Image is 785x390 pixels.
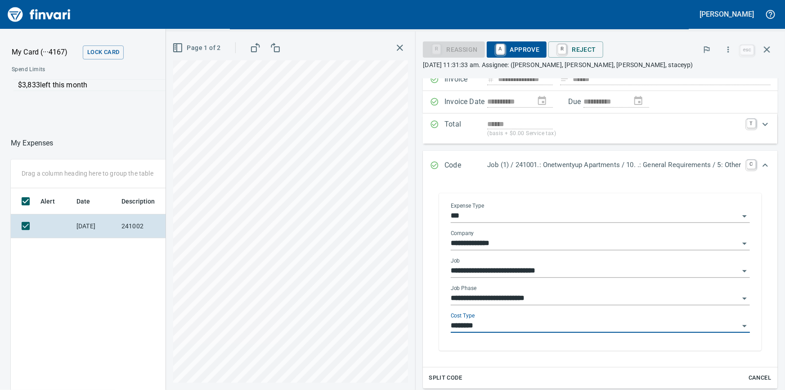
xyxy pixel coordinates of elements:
[76,196,102,207] span: Date
[4,91,269,100] p: Online allowed
[40,196,67,207] span: Alert
[18,80,264,91] p: $3,833 left this month
[444,160,487,172] p: Code
[87,47,119,58] span: Lock Card
[697,40,717,59] button: Flag
[738,237,751,250] button: Open
[738,210,751,222] button: Open
[738,320,751,332] button: Open
[12,65,156,74] span: Spend Limits
[121,196,167,207] span: Description
[700,9,754,19] h5: [PERSON_NAME]
[429,373,462,383] span: Split Code
[487,41,547,58] button: AApprove
[740,45,754,55] a: esc
[423,151,778,181] div: Expand
[423,113,778,144] div: Expand
[5,4,73,25] img: Finvari
[451,286,476,291] label: Job Phase
[423,45,484,53] div: Reassign
[170,40,224,56] button: Page 1 of 2
[558,44,566,54] a: R
[496,44,505,54] a: A
[451,231,474,236] label: Company
[698,7,756,21] button: [PERSON_NAME]
[487,160,741,170] p: Job (1) / 241001.: Onetwentyup Apartments / 10. .: General Requirements / 5: Other
[76,196,90,207] span: Date
[174,42,220,54] span: Page 1 of 2
[747,119,756,128] a: T
[423,181,778,389] div: Expand
[556,42,596,57] span: Reject
[40,196,55,207] span: Alert
[12,47,79,58] p: My Card (···4167)
[494,42,540,57] span: Approve
[487,129,741,138] p: (basis + $0.00 Service tax)
[748,373,772,383] span: Cancel
[22,169,153,178] p: Drag a column heading here to group the table
[451,313,475,318] label: Cost Type
[11,138,54,149] p: My Expenses
[747,160,756,169] a: C
[426,371,464,385] button: Split Code
[738,39,778,60] span: Close invoice
[83,45,124,59] button: Lock Card
[121,196,155,207] span: Description
[745,371,774,385] button: Cancel
[73,214,118,238] td: [DATE]
[738,265,751,277] button: Open
[444,119,487,138] p: Total
[548,41,603,58] button: RReject
[718,40,738,59] button: More
[738,292,751,305] button: Open
[118,214,199,238] td: 241002
[11,138,54,149] nav: breadcrumb
[451,203,484,209] label: Expense Type
[423,60,778,69] p: [DATE] 11:31:33 am. Assignee: ([PERSON_NAME], [PERSON_NAME], [PERSON_NAME], staceyp)
[451,258,460,263] label: Job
